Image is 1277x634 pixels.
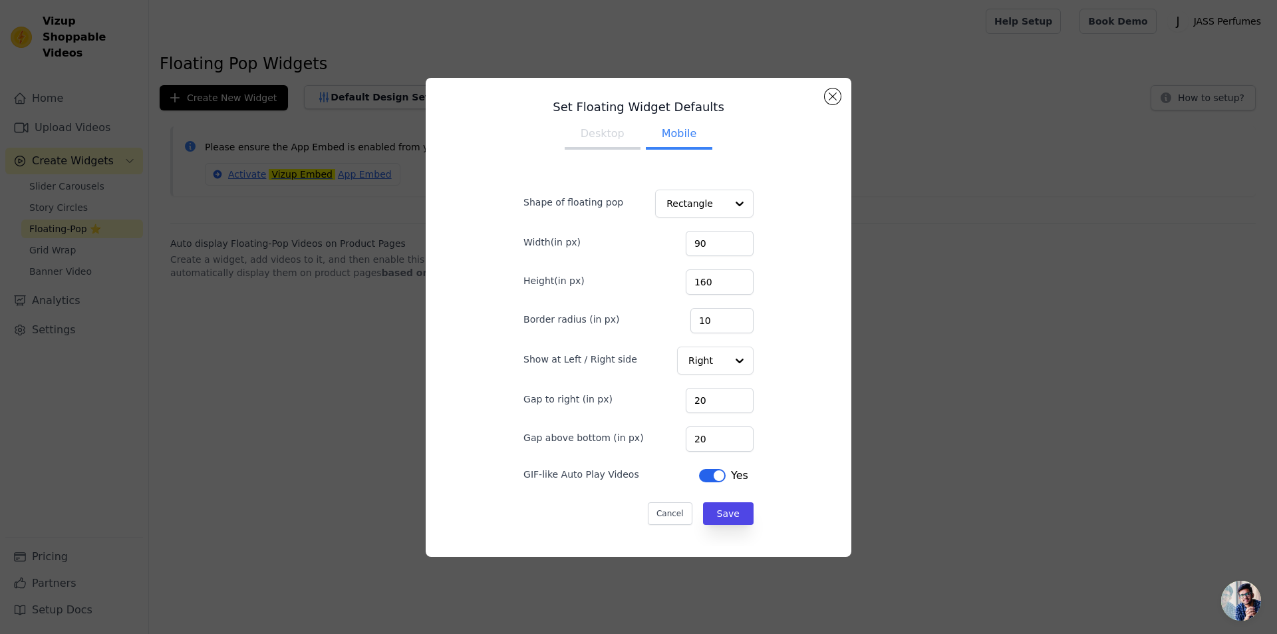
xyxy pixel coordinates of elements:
h3: Set Floating Widget Defaults [502,99,775,115]
label: Gap above bottom (in px) [523,431,644,444]
span: Yes [731,468,748,484]
button: Close modal [825,88,841,104]
label: Show at Left / Right side [523,353,637,366]
button: Mobile [646,120,712,150]
button: Desktop [565,120,640,150]
div: Open chat [1221,581,1261,621]
label: Width(in px) [523,236,581,249]
label: Gap to right (in px) [523,393,613,406]
label: Height(in px) [523,274,585,287]
button: Save [703,502,754,525]
label: GIF-like Auto Play Videos [523,468,639,481]
label: Border radius (in px) [523,313,619,326]
button: Cancel [648,502,692,525]
label: Shape of floating pop [523,196,623,209]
